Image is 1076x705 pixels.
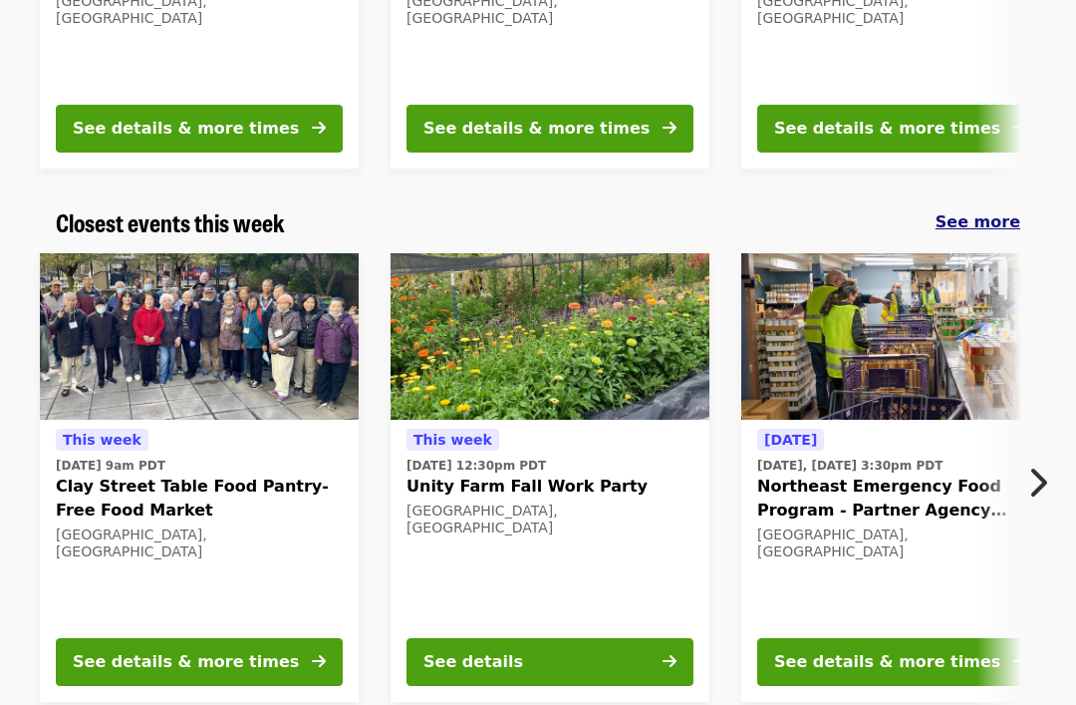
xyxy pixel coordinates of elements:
i: arrow-right icon [312,119,326,138]
a: See details for "Northeast Emergency Food Program - Partner Agency Support" [741,253,1060,702]
img: Northeast Emergency Food Program - Partner Agency Support organized by Oregon Food Bank [741,253,1060,421]
a: See details for "Clay Street Table Food Pantry- Free Food Market" [40,253,359,702]
a: Closest events this week [56,208,285,237]
div: [GEOGRAPHIC_DATA], [GEOGRAPHIC_DATA] [406,503,693,536]
button: See details & more times [56,638,343,686]
span: Unity Farm Fall Work Party [406,475,693,499]
a: See details for "Unity Farm Fall Work Party" [391,253,709,702]
div: See details & more times [73,650,299,674]
span: This week [63,432,141,448]
div: See details [423,650,523,674]
span: This week [413,432,492,448]
button: See details & more times [757,105,1044,153]
img: Clay Street Table Food Pantry- Free Food Market organized by Oregon Food Bank [40,253,359,421]
div: See details & more times [423,117,650,141]
span: Clay Street Table Food Pantry- Free Food Market [56,475,343,523]
i: arrow-right icon [312,652,326,671]
time: [DATE], [DATE] 3:30pm PDT [757,457,942,475]
button: See details & more times [56,105,343,153]
button: Next item [1010,455,1076,511]
i: arrow-right icon [663,652,676,671]
span: See more [936,212,1020,231]
div: See details & more times [774,650,1000,674]
img: Unity Farm Fall Work Party organized by Oregon Food Bank [391,253,709,421]
button: See details [406,638,693,686]
span: [DATE] [764,432,817,448]
div: [GEOGRAPHIC_DATA], [GEOGRAPHIC_DATA] [757,527,1044,560]
div: See details & more times [774,117,1000,141]
div: See details & more times [73,117,299,141]
button: See details & more times [757,638,1044,686]
div: [GEOGRAPHIC_DATA], [GEOGRAPHIC_DATA] [56,527,343,560]
i: chevron-right icon [1027,464,1047,502]
div: Closest events this week [40,208,1036,237]
a: See more [936,210,1020,234]
time: [DATE] 12:30pm PDT [406,457,546,475]
i: arrow-right icon [663,119,676,138]
span: Closest events this week [56,204,285,239]
button: See details & more times [406,105,693,153]
time: [DATE] 9am PDT [56,457,165,475]
span: Northeast Emergency Food Program - Partner Agency Support [757,475,1044,523]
